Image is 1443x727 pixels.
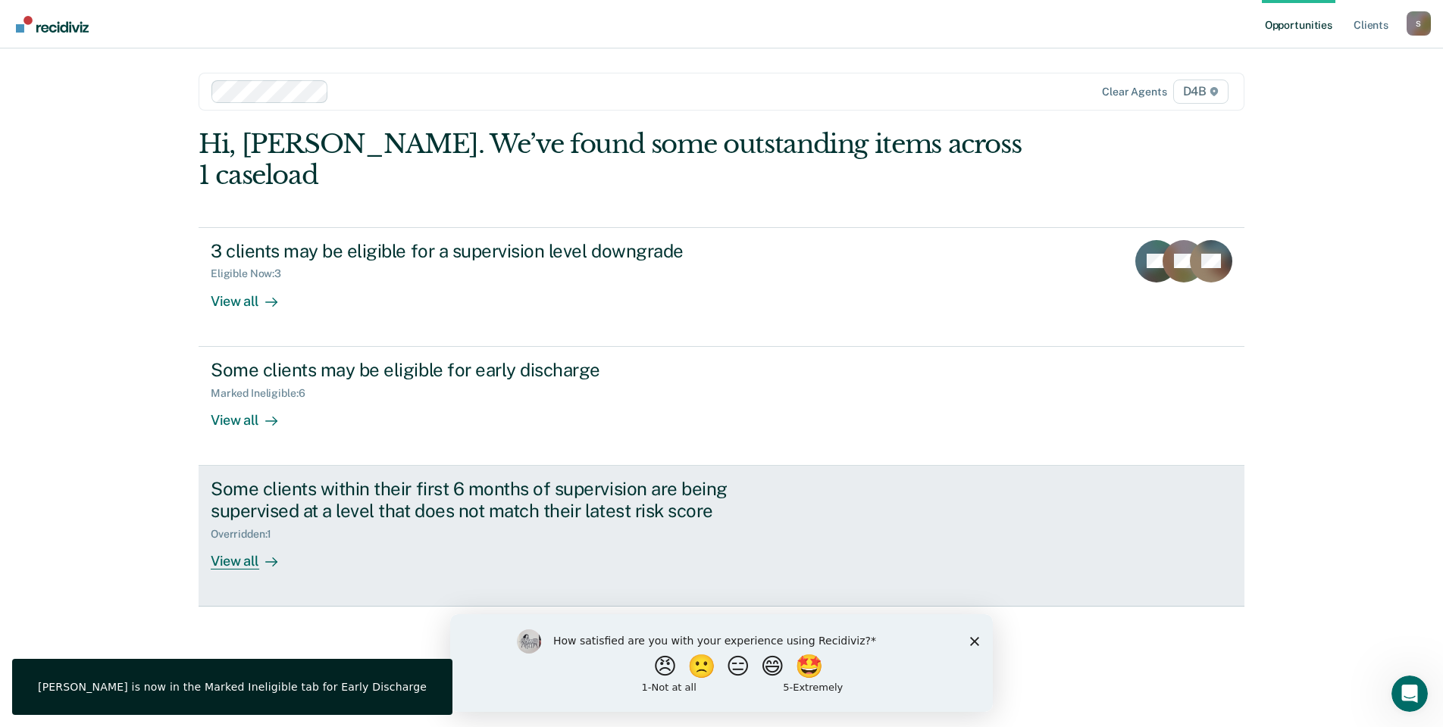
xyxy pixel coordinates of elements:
[199,466,1244,607] a: Some clients within their first 6 months of supervision are being supervised at a level that does...
[211,399,296,429] div: View all
[16,16,89,33] img: Recidiviz
[450,614,993,712] iframe: Survey by Kim from Recidiviz
[211,359,743,381] div: Some clients may be eligible for early discharge
[211,478,743,522] div: Some clients within their first 6 months of supervision are being supervised at a level that does...
[199,347,1244,466] a: Some clients may be eligible for early dischargeMarked Ineligible:6View all
[1173,80,1229,104] span: D4B
[1102,86,1166,98] div: Clear agents
[1407,11,1431,36] div: S
[199,129,1035,191] div: Hi, [PERSON_NAME]. We’ve found some outstanding items across 1 caseload
[199,227,1244,347] a: 3 clients may be eligible for a supervision level downgradeEligible Now:3View all
[211,240,743,262] div: 3 clients may be eligible for a supervision level downgrade
[211,387,317,400] div: Marked Ineligible : 6
[1391,676,1428,712] iframe: Intercom live chat
[211,267,293,280] div: Eligible Now : 3
[211,528,283,541] div: Overridden : 1
[1407,11,1431,36] button: Profile dropdown button
[211,540,296,569] div: View all
[38,680,427,694] div: [PERSON_NAME] is now in the Marked Ineligible tab for Early Discharge
[211,280,296,310] div: View all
